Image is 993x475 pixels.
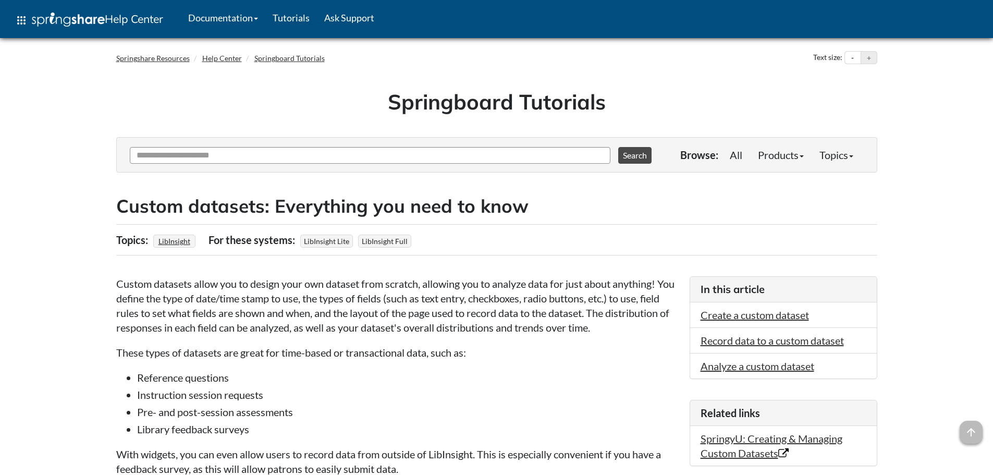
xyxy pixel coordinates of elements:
[15,14,28,27] span: apps
[701,282,866,297] h3: In this article
[960,421,983,444] span: arrow_upward
[811,51,844,65] div: Text size:
[116,193,877,219] h2: Custom datasets: Everything you need to know
[124,87,869,116] h1: Springboard Tutorials
[181,5,265,31] a: Documentation
[137,370,679,385] li: Reference questions
[722,144,750,165] a: All
[358,235,411,248] span: LibInsight Full
[157,234,192,249] a: LibInsight
[105,12,163,26] span: Help Center
[300,235,353,248] span: LibInsight Lite
[32,13,105,27] img: Springshare
[701,334,844,347] a: Record data to a custom dataset
[701,407,760,419] span: Related links
[265,5,317,31] a: Tutorials
[861,52,877,64] button: Increase text size
[8,5,170,36] a: apps Help Center
[701,432,842,459] a: SpringyU: Creating & Managing Custom Datasets
[317,5,382,31] a: Ask Support
[137,422,679,436] li: Library feedback surveys
[116,230,151,250] div: Topics:
[960,422,983,434] a: arrow_upward
[618,147,652,164] button: Search
[209,230,298,250] div: For these systems:
[750,144,812,165] a: Products
[701,309,809,321] a: Create a custom dataset
[137,387,679,402] li: Instruction session requests
[137,405,679,419] li: Pre- and post-session assessments
[680,148,718,162] p: Browse:
[701,360,814,372] a: Analyze a custom dataset
[202,54,242,63] a: Help Center
[254,54,325,63] a: Springboard Tutorials
[845,52,861,64] button: Decrease text size
[116,54,190,63] a: Springshare Resources
[812,144,861,165] a: Topics
[116,345,679,360] p: These types of datasets are great for time-based or transactional data, such as:
[116,276,679,335] p: Custom datasets allow you to design your own dataset from scratch, allowing you to analyze data f...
